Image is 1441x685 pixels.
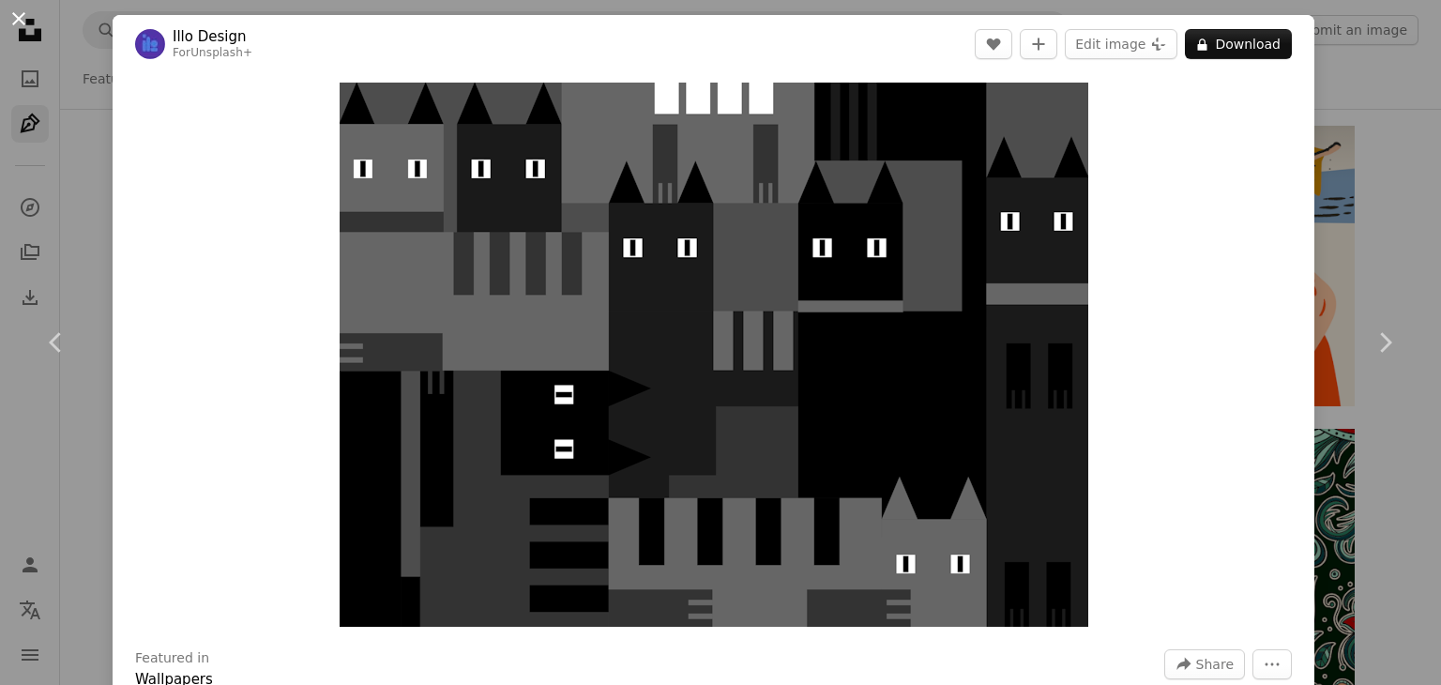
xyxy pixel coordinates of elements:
a: Illo Design [173,27,252,46]
span: Share [1196,650,1234,678]
button: Like [975,29,1012,59]
button: Share this image [1164,649,1245,679]
button: Edit image [1065,29,1177,59]
button: Download [1185,29,1292,59]
a: Next [1328,252,1441,433]
button: More Actions [1252,649,1292,679]
button: Zoom in on this image [340,83,1088,627]
div: For [173,46,252,61]
img: A black and white photo of a city [340,83,1088,627]
img: Go to Illo Design's profile [135,29,165,59]
button: Add to Collection [1020,29,1057,59]
h3: Featured in [135,649,209,668]
a: Unsplash+ [190,46,252,59]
